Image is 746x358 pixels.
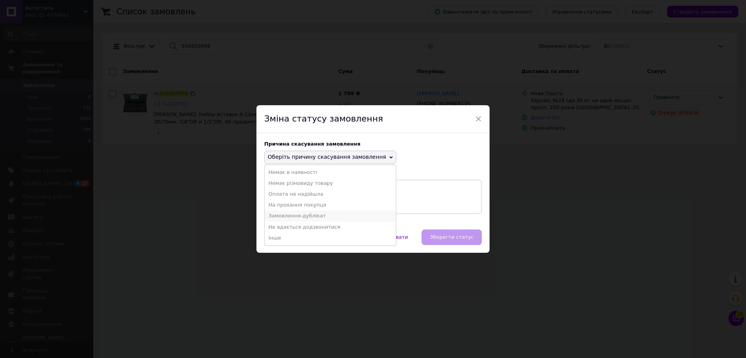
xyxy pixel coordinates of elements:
[265,189,396,200] li: Оплата не надійшла
[265,178,396,189] li: Немає різновиду товару
[265,167,396,178] li: Немає в наявності
[264,141,482,147] div: Причина скасування замовлення
[265,210,396,221] li: Замовлення-дублікат
[475,112,482,125] span: ×
[268,154,386,160] span: Оберіть причину скасування замовлення
[265,200,396,210] li: На прохання покупця
[265,222,396,233] li: Не вдається додзвонитися
[265,233,396,243] li: Інше
[256,105,490,133] div: Зміна статусу замовлення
